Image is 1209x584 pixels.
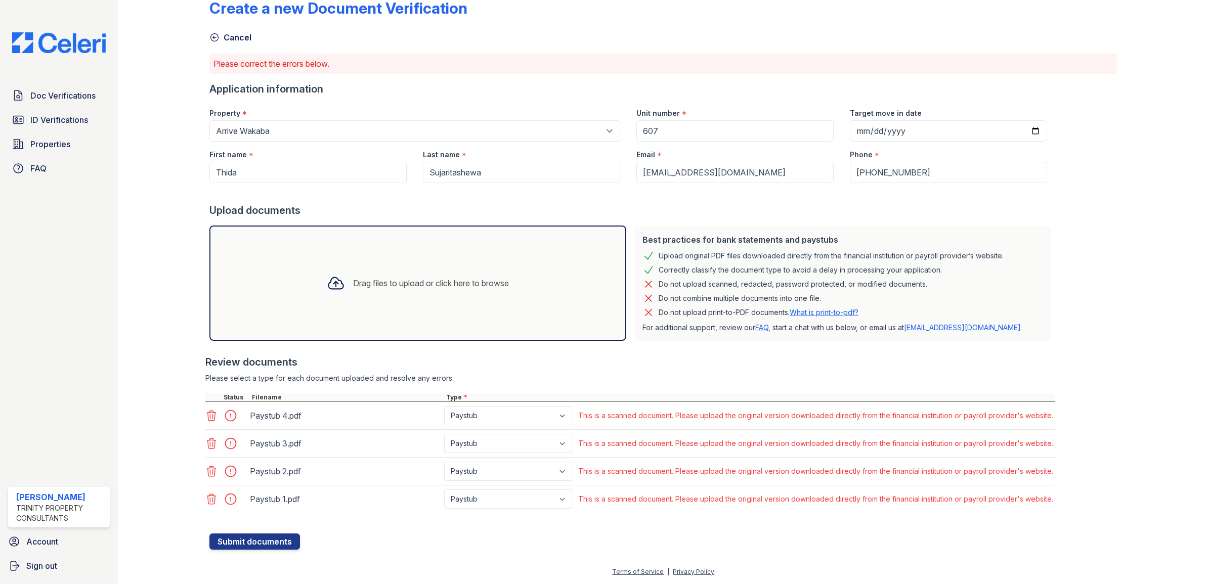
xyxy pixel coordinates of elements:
label: Last name [423,150,460,160]
a: Sign out [4,556,114,576]
label: Target move in date [850,108,922,118]
span: Doc Verifications [30,89,96,102]
a: What is print-to-pdf? [790,308,858,317]
span: ID Verifications [30,114,88,126]
span: Properties [30,138,70,150]
div: Please select a type for each document uploaded and resolve any errors. [205,373,1055,383]
div: Best practices for bank statements and paystubs [642,234,1043,246]
a: [EMAIL_ADDRESS][DOMAIN_NAME] [904,323,1021,332]
div: [PERSON_NAME] [16,491,106,503]
button: Submit documents [209,533,300,550]
div: This is a scanned document. Please upload the original version downloaded directly from the finan... [578,438,1053,448]
div: Paystub 3.pdf [250,435,440,452]
img: CE_Logo_Blue-a8612792a0a2168367f1c8372b55b34899dd931a85d93a1a3d3e32e68fde9ad4.png [4,32,114,53]
span: Account [26,535,58,548]
a: Doc Verifications [8,85,110,106]
label: Phone [850,150,873,160]
span: FAQ [30,162,47,174]
p: Please correct the errors below. [213,58,1113,70]
a: Terms of Service [612,568,664,575]
div: Status [222,393,250,401]
a: Privacy Policy [673,568,714,575]
div: Paystub 2.pdf [250,463,440,479]
div: This is a scanned document. Please upload the original version downloaded directly from the finan... [578,494,1053,504]
div: Drag files to upload or click here to browse [353,277,509,289]
a: Account [4,531,114,552]
label: Unit number [636,108,680,118]
div: Trinity Property Consultants [16,503,106,523]
div: Paystub 4.pdf [250,408,440,424]
p: For additional support, review our , start a chat with us below, or email us at [642,323,1043,333]
div: This is a scanned document. Please upload the original version downloaded directly from the finan... [578,466,1053,476]
p: Do not upload print-to-PDF documents. [659,307,858,318]
label: Property [209,108,240,118]
a: Properties [8,134,110,154]
div: This is a scanned document. Please upload the original version downloaded directly from the finan... [578,411,1053,421]
a: Cancel [209,31,251,43]
div: Do not combine multiple documents into one file. [659,292,821,304]
div: Application information [209,82,1055,96]
div: Type [444,393,1055,401]
span: Sign out [26,560,57,572]
div: Filename [250,393,444,401]
label: Email [636,150,655,160]
div: Review documents [205,355,1055,369]
a: FAQ [8,158,110,178]
div: Paystub 1.pdf [250,491,440,507]
div: Correctly classify the document type to avoid a delay in processing your application. [659,264,942,276]
a: ID Verifications [8,110,110,130]
a: FAQ [755,323,768,332]
div: Upload original PDF files downloaded directly from the financial institution or payroll provider’... [659,250,1004,262]
div: Do not upload scanned, redacted, password protected, or modified documents. [659,278,927,290]
div: Upload documents [209,203,1055,217]
div: | [667,568,669,575]
label: First name [209,150,247,160]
